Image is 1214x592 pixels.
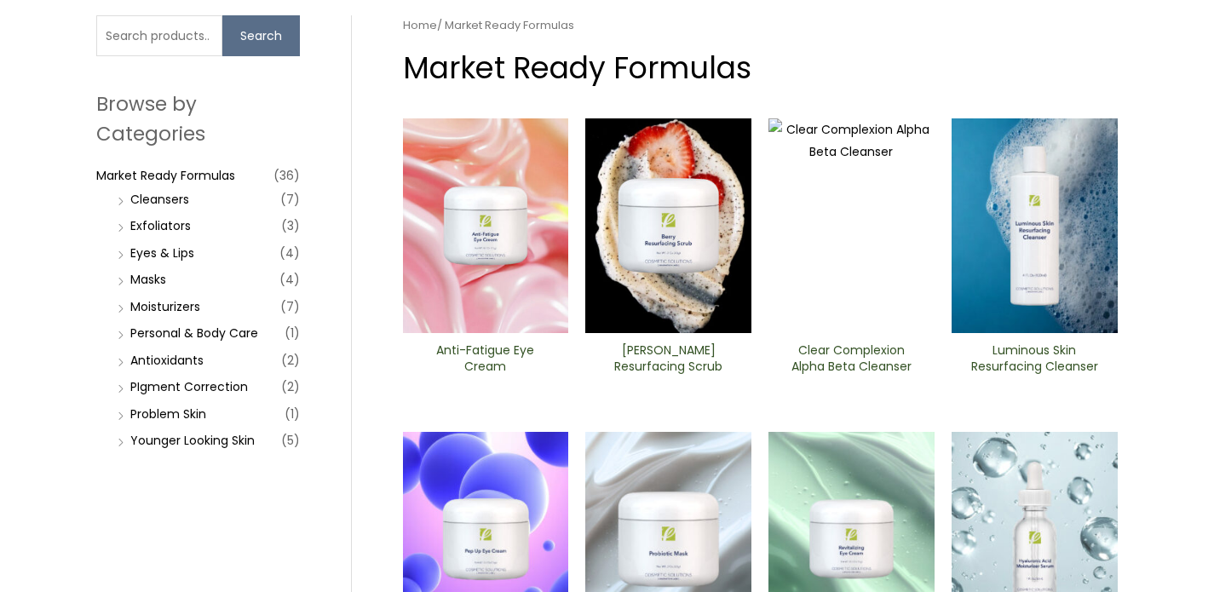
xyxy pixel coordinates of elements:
span: (1) [285,402,300,426]
span: (2) [281,375,300,399]
h2: Anti-Fatigue Eye Cream [417,342,554,375]
img: Clear Complexion Alpha Beta ​Cleanser [768,118,935,333]
img: Luminous Skin Resurfacing ​Cleanser [952,118,1118,333]
a: Antioxidants [130,352,204,369]
nav: Breadcrumb [403,15,1118,36]
a: Home [403,17,437,33]
span: (4) [279,267,300,291]
a: Masks [130,271,166,288]
h2: Clear Complexion Alpha Beta ​Cleanser [783,342,920,375]
a: Eyes & Lips [130,244,194,262]
a: Anti-Fatigue Eye Cream [417,342,554,381]
h2: Browse by Categories [96,89,300,147]
a: Market Ready Formulas [96,167,235,184]
a: Exfoliators [130,217,191,234]
span: (36) [273,164,300,187]
img: Anti Fatigue Eye Cream [403,118,569,333]
span: (1) [285,321,300,345]
a: Moisturizers [130,298,200,315]
span: (5) [281,428,300,452]
a: Younger Looking Skin [130,432,255,449]
input: Search products… [96,15,222,56]
span: (3) [281,214,300,238]
a: Cleansers [130,191,189,208]
h2: [PERSON_NAME] Resurfacing Scrub [600,342,737,375]
a: Luminous Skin Resurfacing ​Cleanser [966,342,1103,381]
span: (4) [279,241,300,265]
h1: Market Ready Formulas [403,47,1118,89]
h2: Luminous Skin Resurfacing ​Cleanser [966,342,1103,375]
span: (7) [280,295,300,319]
a: Clear Complexion Alpha Beta ​Cleanser [783,342,920,381]
img: Berry Resurfacing Scrub [585,118,751,333]
span: (7) [280,187,300,211]
a: [PERSON_NAME] Resurfacing Scrub [600,342,737,381]
a: Personal & Body Care [130,325,258,342]
a: PIgment Correction [130,378,248,395]
span: (2) [281,348,300,372]
a: Problem Skin [130,405,206,422]
button: Search [222,15,300,56]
